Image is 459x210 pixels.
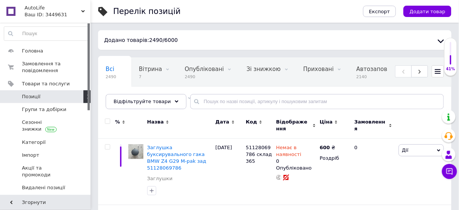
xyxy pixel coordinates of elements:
[246,119,257,125] span: Код
[442,164,457,179] button: Чат з покупцем
[22,93,40,100] span: Позиції
[22,165,70,178] span: Акції та промокоди
[445,66,457,72] div: 41%
[404,6,451,17] button: Додати товар
[128,144,143,159] img: Заглушка буксирувального гака BMW Z4 G29 M-pak зад 51128069786
[106,94,184,101] span: Не показуються в Катал...
[320,144,335,151] div: ₴
[369,9,390,14] span: Експорт
[276,145,302,159] span: Немає в наявності
[276,165,316,171] div: Опубліковано
[246,66,280,73] span: Зі знижкою
[214,138,244,205] div: [DATE]
[115,119,120,125] span: %
[185,66,224,73] span: Опубліковані
[22,106,66,113] span: Групи та добірки
[22,184,65,191] span: Видалені позиції
[147,119,164,125] span: Назва
[320,155,348,162] div: Роздріб
[190,94,444,109] input: Пошук по назві позиції, артикулу і пошуковим запитам
[356,74,437,80] span: 2140
[354,119,387,132] span: Замовлення
[356,66,437,73] span: Автозаповнення характе...
[25,11,91,18] div: Ваш ID: 3449631
[139,66,162,73] span: Вітрина
[25,5,81,11] span: AutoLife
[114,99,171,104] span: Відфільтруйте товари
[410,9,445,14] span: Додати товар
[147,175,173,182] a: Заглушки
[303,66,334,73] span: Приховані
[216,119,229,125] span: Дата
[320,119,333,125] span: Ціна
[106,66,114,73] span: Всі
[106,74,116,80] span: 2490
[22,48,43,54] span: Головна
[22,119,70,133] span: Сезонні знижки
[4,27,89,40] input: Пошук
[320,145,330,150] b: 600
[147,145,206,171] a: Заглушка буксирувального гака BMW Z4 G29 M-pak зад 51128069786
[22,152,39,159] span: Імпорт
[185,74,224,80] span: 2490
[22,80,70,87] span: Товари та послуги
[246,145,272,164] span: 51128069786 склад 365
[350,138,397,205] div: 0
[349,58,452,86] div: Автозаповнення характеристик
[22,139,46,146] span: Категорії
[113,8,181,15] div: Перелік позицій
[149,37,163,43] span: 2490
[402,147,408,153] span: Дії
[22,60,70,74] span: Замовлення та повідомлення
[276,119,311,132] span: Відображення
[139,74,162,80] span: 7
[104,37,178,43] span: Додано товарів: / 6000
[363,6,396,17] button: Експорт
[98,86,199,115] div: Не показуються в Каталозі ProSale
[276,144,316,165] div: 0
